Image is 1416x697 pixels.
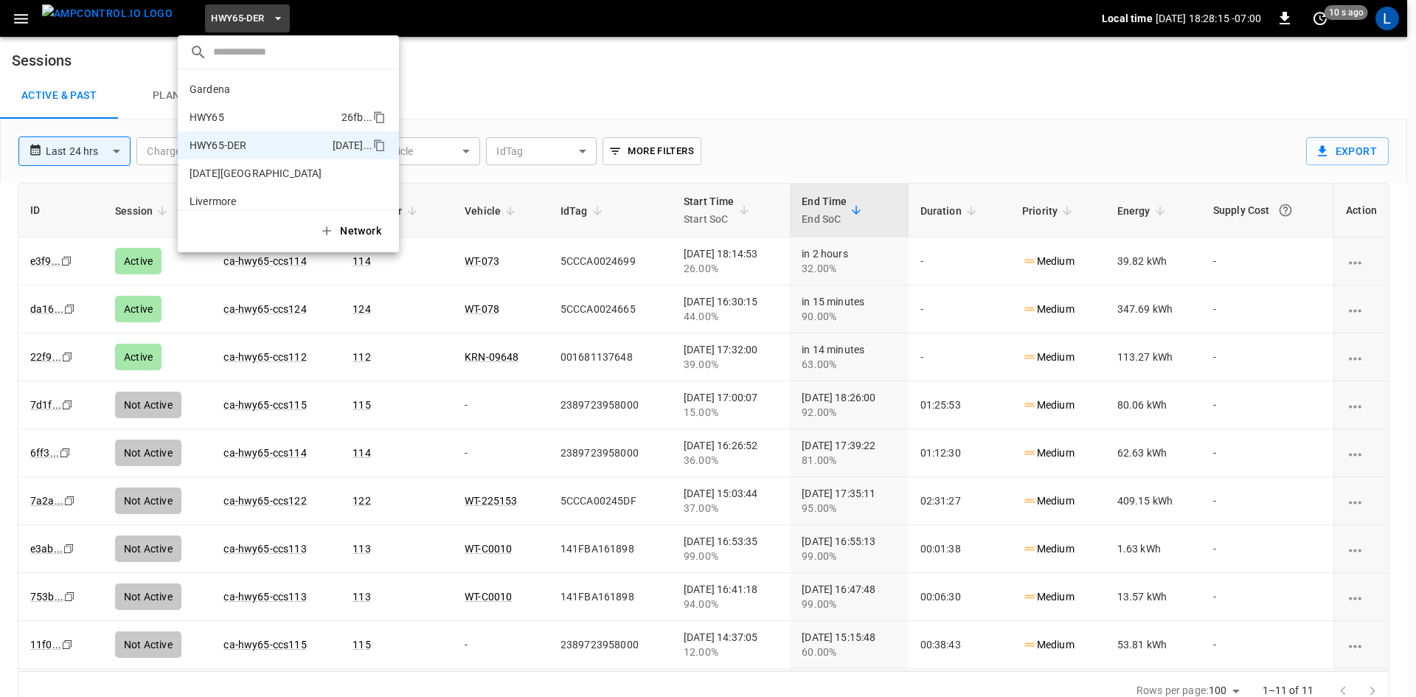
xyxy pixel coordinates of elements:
[190,194,336,209] p: Livermore
[190,82,334,97] p: Gardena
[372,108,388,126] div: copy
[310,216,393,246] button: Network
[190,110,336,125] p: HWY65
[190,138,327,153] p: HWY65-DER
[372,136,388,154] div: copy
[190,166,335,181] p: [DATE][GEOGRAPHIC_DATA]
